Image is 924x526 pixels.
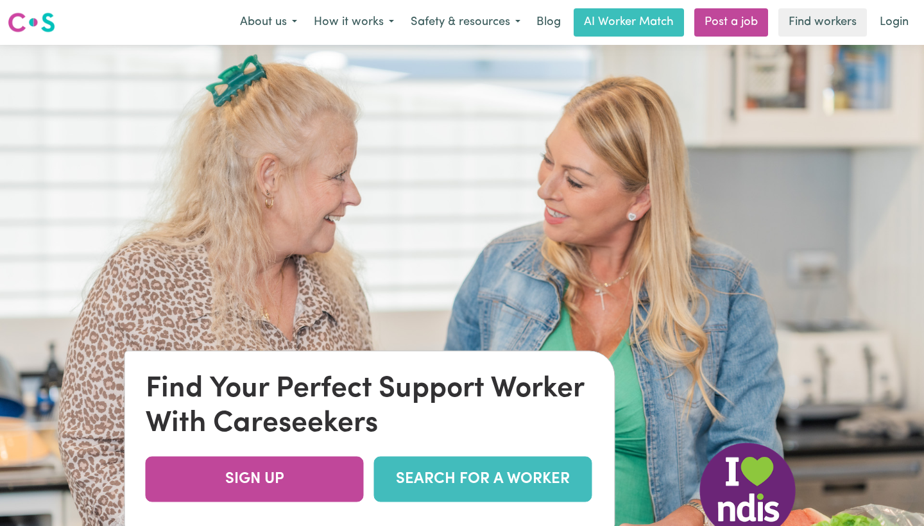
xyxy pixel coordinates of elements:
[873,475,914,516] iframe: Button to launch messaging window
[374,457,592,502] a: SEARCH FOR A WORKER
[8,8,55,37] a: Careseekers logo
[8,11,55,34] img: Careseekers logo
[232,9,305,36] button: About us
[529,8,569,37] a: Blog
[305,9,402,36] button: How it works
[778,8,867,37] a: Find workers
[574,8,684,37] a: AI Worker Match
[872,8,916,37] a: Login
[402,9,529,36] button: Safety & resources
[146,457,364,502] a: SIGN UP
[694,8,768,37] a: Post a job
[146,372,594,441] div: Find Your Perfect Support Worker With Careseekers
